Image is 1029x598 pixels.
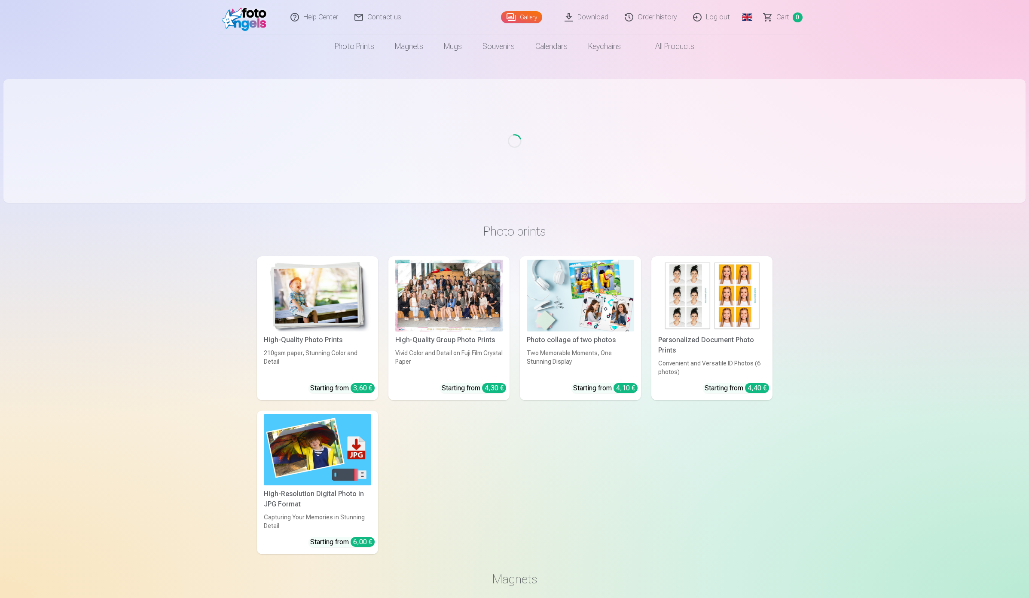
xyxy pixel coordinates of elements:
h3: Photo prints [264,224,766,239]
span: Сart [776,12,789,22]
div: 4,10 € [614,383,638,393]
div: Starting from [705,383,769,393]
img: /fa1 [222,3,271,31]
a: Personalized Document Photo PrintsPersonalized Document Photo PrintsConvenient and Versatile ID P... [651,256,773,400]
div: Personalized Document Photo Prints [655,335,769,356]
a: Photo prints [324,34,385,58]
div: Starting from [310,537,375,547]
div: 210gsm paper, Stunning Color and Detail [260,349,375,376]
div: Photo collage of two photos [523,335,638,345]
div: Two Memorable Moments, One Stunning Display [523,349,638,376]
div: 4,40 € [745,383,769,393]
a: Magnets [385,34,434,58]
div: 3,60 € [351,383,375,393]
span: 0 [793,12,803,22]
div: High-Resolution Digital Photo in JPG Format [260,489,375,509]
div: Capturing Your Memories in Stunning Detail [260,513,375,530]
a: High-Resolution Digital Photo in JPG FormatHigh-Resolution Digital Photo in JPG FormatCapturing Y... [257,411,378,555]
div: Starting from [310,383,375,393]
a: Keychains [578,34,631,58]
a: High-Quality Group Photo PrintsVivid Color and Detail on Fuji Film Crystal PaperStarting from 4,30 € [388,256,510,400]
a: All products [631,34,705,58]
div: Starting from [573,383,638,393]
a: High-Quality Photo PrintsHigh-Quality Photo Prints210gsm paper, Stunning Color and DetailStarting... [257,256,378,400]
a: Mugs [434,34,472,58]
img: High-Quality Photo Prints [264,260,371,331]
div: High-Quality Photo Prints [260,335,375,345]
a: Calendars [525,34,578,58]
img: High-Resolution Digital Photo in JPG Format [264,414,371,486]
div: Vivid Color and Detail on Fuji Film Crystal Paper [392,349,506,376]
img: Photo collage of two photos [527,260,634,331]
div: High-Quality Group Photo Prints [392,335,506,345]
a: Souvenirs [472,34,525,58]
div: Convenient and Versatile ID Photos (6 photos) [655,359,769,376]
h3: Magnets [264,571,766,587]
img: Personalized Document Photo Prints [658,260,766,331]
div: Starting from [442,383,506,393]
a: Gallery [501,11,542,23]
a: Photo collage of two photosPhoto collage of two photosTwo Memorable Moments, One Stunning Display... [520,256,641,400]
div: 6,00 € [351,537,375,547]
div: 4,30 € [482,383,506,393]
